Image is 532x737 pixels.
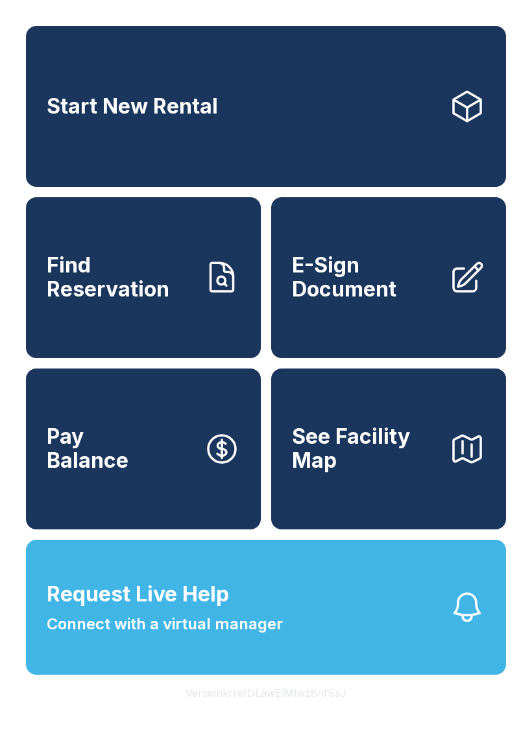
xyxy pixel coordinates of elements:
button: Request Live HelpConnect with a virtual manager [26,540,506,675]
a: Find Reservation [26,197,261,358]
span: Pay Balance [47,425,128,472]
span: See Facility Map [292,425,439,472]
button: PayBalance [26,369,261,529]
button: VersionkrrefDLawElMlwz8nfSsJ [175,675,357,711]
span: Connect with a virtual manager [47,612,283,636]
span: Request Live Help [47,579,229,610]
span: E-Sign Document [292,254,439,301]
button: See Facility Map [271,369,506,529]
span: Find Reservation [47,254,193,301]
span: Start New Rental [47,95,218,119]
a: E-Sign Document [271,197,506,358]
a: Start New Rental [26,26,506,187]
